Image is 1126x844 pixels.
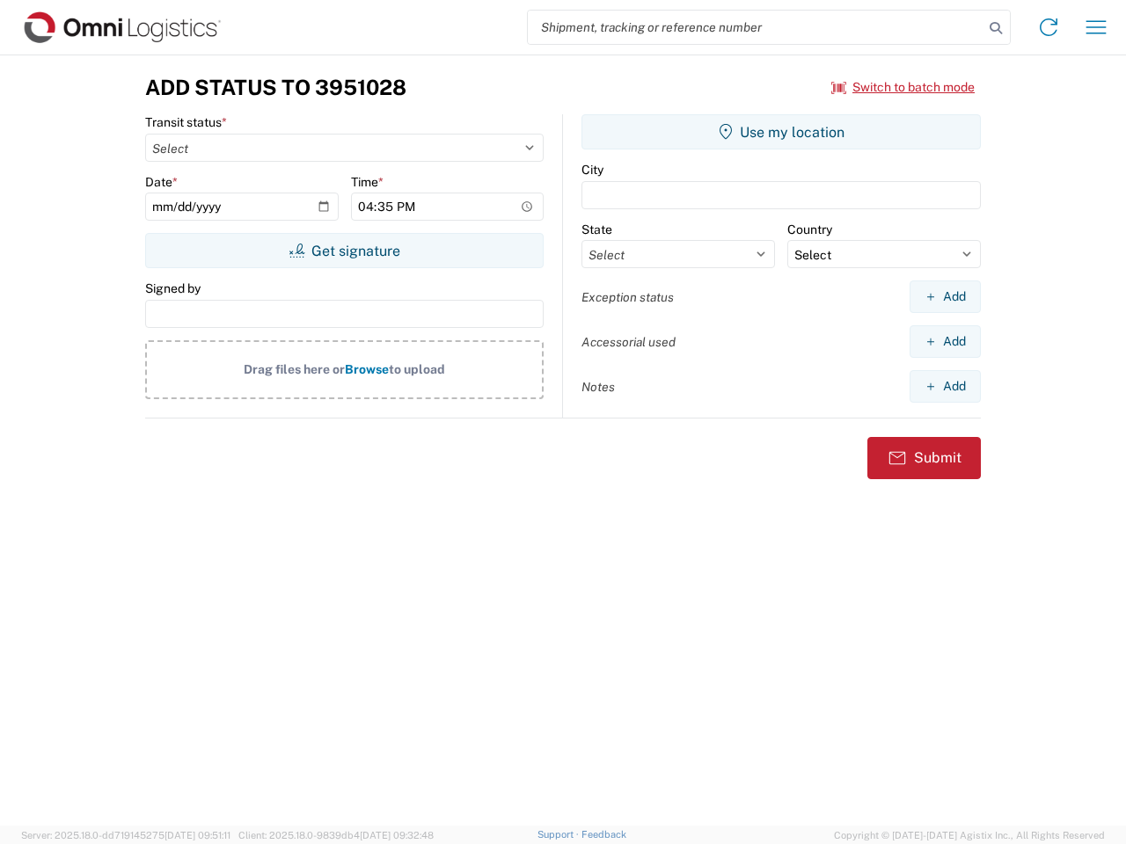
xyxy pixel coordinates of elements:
[145,114,227,130] label: Transit status
[581,379,615,395] label: Notes
[345,362,389,376] span: Browse
[21,830,230,840] span: Server: 2025.18.0-dd719145275
[351,174,384,190] label: Time
[581,222,612,237] label: State
[834,827,1105,843] span: Copyright © [DATE]-[DATE] Agistix Inc., All Rights Reserved
[238,830,434,840] span: Client: 2025.18.0-9839db4
[389,362,445,376] span: to upload
[528,11,983,44] input: Shipment, tracking or reference number
[581,334,676,350] label: Accessorial used
[537,829,581,840] a: Support
[831,73,975,102] button: Switch to batch mode
[867,437,981,479] button: Submit
[910,325,981,358] button: Add
[910,280,981,313] button: Add
[581,829,626,840] a: Feedback
[145,174,178,190] label: Date
[787,222,832,237] label: Country
[145,75,406,100] h3: Add Status to 3951028
[165,830,230,840] span: [DATE] 09:51:11
[244,362,345,376] span: Drag files here or
[910,370,981,403] button: Add
[145,280,201,296] label: Signed by
[581,289,674,305] label: Exception status
[581,162,603,178] label: City
[360,830,434,840] span: [DATE] 09:32:48
[581,114,981,149] button: Use my location
[145,233,544,268] button: Get signature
